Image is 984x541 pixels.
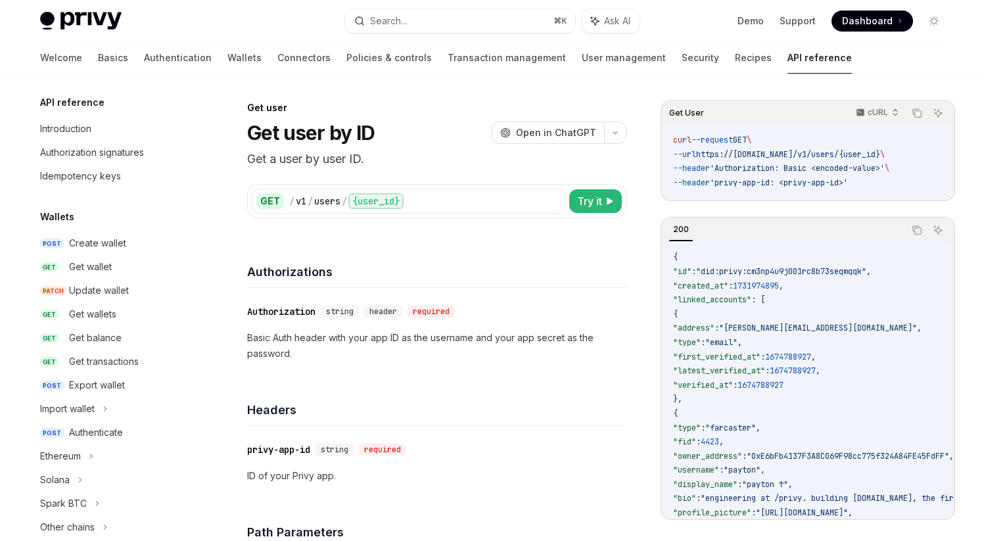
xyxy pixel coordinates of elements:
[98,42,128,74] a: Basics
[788,479,793,490] span: ,
[710,177,848,188] span: 'privy-app-id: <privy-app-id>'
[866,266,871,277] span: ,
[30,255,198,279] a: GETGet wallet
[761,465,765,475] span: ,
[673,423,701,433] span: "type"
[733,380,738,390] span: :
[673,394,682,404] span: },
[673,493,696,504] span: "bio"
[673,294,751,305] span: "linked_accounts"
[673,309,678,319] span: {
[144,42,212,74] a: Authentication
[756,423,761,433] span: ,
[715,323,719,333] span: :
[359,443,406,456] div: required
[673,465,719,475] span: "username"
[553,16,567,26] span: ⌘ K
[765,365,770,376] span: :
[247,121,375,145] h1: Get user by ID
[816,365,820,376] span: ,
[949,451,954,461] span: ,
[321,444,348,455] span: string
[756,507,848,518] span: "[URL][DOMAIN_NAME]"
[40,519,95,535] div: Other chains
[738,337,742,348] span: ,
[40,95,105,110] h5: API reference
[742,451,747,461] span: :
[345,9,575,33] button: Search...⌘K
[701,337,705,348] span: :
[30,164,198,188] a: Idempotency keys
[342,195,347,208] div: /
[832,11,913,32] a: Dashboard
[40,428,64,438] span: POST
[227,42,262,74] a: Wallets
[673,252,678,262] span: {
[673,163,710,174] span: --header
[247,150,626,168] p: Get a user by user ID.
[69,283,129,298] div: Update wallet
[673,281,728,291] span: "created_at"
[577,193,602,209] span: Try it
[738,479,742,490] span: :
[696,149,880,160] span: https://[DOMAIN_NAME]/v1/users/{user_id}
[724,465,761,475] span: "payton"
[40,239,64,248] span: POST
[673,177,710,188] span: --header
[929,105,947,122] button: Ask AI
[673,451,742,461] span: "owner_address"
[247,523,626,541] h4: Path Parameters
[780,14,816,28] a: Support
[30,373,198,397] a: POSTExport wallet
[326,306,354,317] span: string
[719,436,724,447] span: ,
[346,42,432,74] a: Policies & controls
[40,42,82,74] a: Welcome
[296,195,306,208] div: v1
[247,305,316,318] div: Authorization
[705,423,756,433] span: "farcaster"
[247,401,626,419] h4: Headers
[40,286,66,296] span: PATCH
[69,354,139,369] div: Get transactions
[738,14,764,28] a: Demo
[448,42,566,74] a: Transaction management
[40,168,121,184] div: Idempotency keys
[516,126,596,139] span: Open in ChatGPT
[40,262,59,272] span: GET
[30,326,198,350] a: GETGet balance
[787,42,852,74] a: API reference
[247,468,626,484] p: ID of your Privy app.
[738,380,784,390] span: 1674788927
[40,333,59,343] span: GET
[30,117,198,141] a: Introduction
[308,195,313,208] div: /
[247,101,626,114] div: Get user
[492,122,604,144] button: Open in ChatGPT
[761,352,765,362] span: :
[710,163,885,174] span: 'Authorization: Basic <encoded-value>'
[673,507,751,518] span: "profile_picture"
[673,337,701,348] span: "type"
[40,401,95,417] div: Import wallet
[924,11,945,32] button: Toggle dark mode
[691,135,733,145] span: --request
[779,281,784,291] span: ,
[673,408,678,419] span: {
[733,281,779,291] span: 1731974895
[765,352,811,362] span: 1674788927
[247,443,310,456] div: privy-app-id
[30,421,198,444] a: POSTAuthenticate
[30,141,198,164] a: Authorization signatures
[696,436,701,447] span: :
[696,493,701,504] span: :
[673,323,715,333] span: "address"
[885,163,889,174] span: \
[811,352,816,362] span: ,
[582,42,666,74] a: User management
[701,436,719,447] span: 4423
[40,12,122,30] img: light logo
[40,381,64,390] span: POST
[701,423,705,433] span: :
[682,42,719,74] a: Security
